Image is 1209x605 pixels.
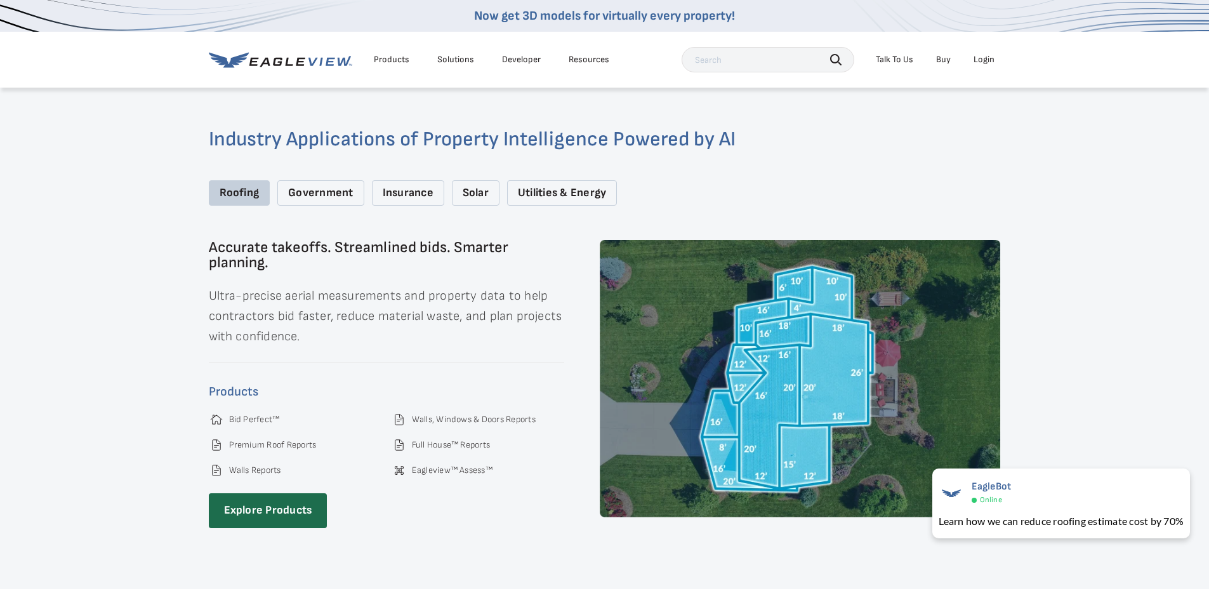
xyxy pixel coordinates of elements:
a: Premium Roof Reports [229,439,317,451]
img: EagleBot [939,481,964,506]
a: Buy [936,54,951,65]
a: Now get 3D models for virtually every property! [474,8,735,23]
div: Roofing [209,180,270,206]
a: Developer [502,54,541,65]
div: Products [374,54,409,65]
img: File_dock_light.svg [392,437,407,453]
img: File_dock_light.svg [392,412,407,427]
p: Ultra-precise aerial measurements and property data to help contractors bid faster, reduce materi... [209,286,564,347]
a: Eagleview™ Assess™ [412,465,492,476]
img: File_dock_light.svg [209,437,224,453]
div: Resources [569,54,609,65]
img: Group-9-1.svg [209,412,224,427]
div: Solutions [437,54,474,65]
input: Search [682,47,854,72]
a: Walls, Windows & Doors Reports [412,414,536,425]
div: Login [974,54,994,65]
div: Learn how we can reduce roofing estimate cost by 70% [939,514,1184,529]
div: Utilities & Energy [507,180,617,206]
a: Explore Products [209,493,327,528]
h2: Industry Applications of Property Intelligence Powered by AI [209,130,1001,150]
h3: Accurate takeoffs. Streamlined bids. Smarter planning. [209,240,564,270]
h4: Products [209,382,564,402]
a: Full House™ Reports [412,439,491,451]
div: Government [277,180,364,206]
img: Group-9629.svg [392,463,407,478]
div: Talk To Us [876,54,913,65]
a: Bid Perfect™ [229,414,280,425]
img: File_dock_light.svg [209,463,224,478]
a: Walls Reports [229,465,281,476]
div: Insurance [372,180,444,206]
span: EagleBot [972,481,1012,493]
div: Solar [452,180,499,206]
span: Online [980,495,1002,505]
